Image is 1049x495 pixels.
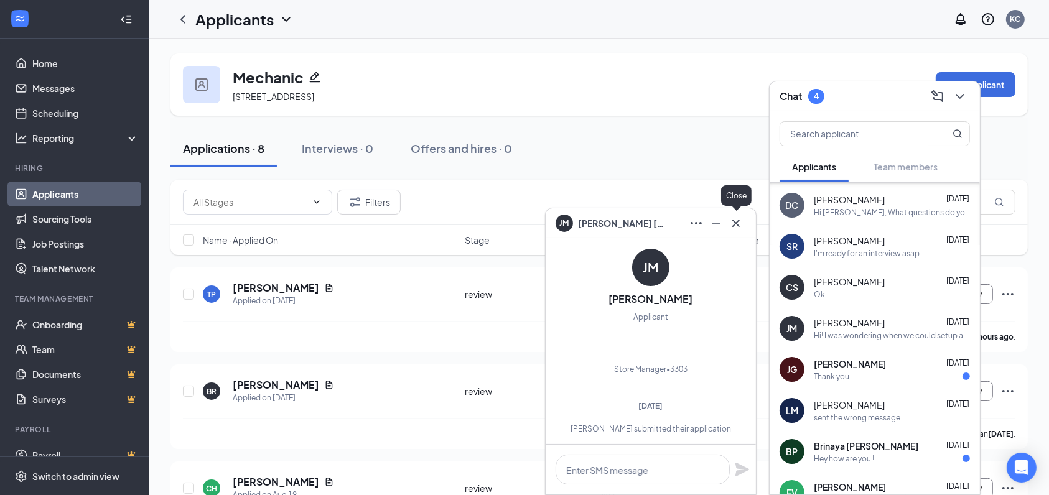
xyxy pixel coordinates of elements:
h3: Mechanic [233,67,304,88]
span: [DATE] [946,440,969,450]
button: Filter Filters [337,190,401,215]
div: Interviews · 0 [302,141,373,156]
a: Applicants [32,182,139,206]
a: DocumentsCrown [32,362,139,387]
div: Switch to admin view [32,470,119,483]
b: [DATE] [988,429,1014,438]
div: Applications · 8 [183,141,264,156]
div: JM [643,259,659,276]
div: review [465,385,592,397]
div: Hey how are you ! [814,453,874,464]
svg: Document [324,283,334,293]
div: CS [786,281,798,294]
span: [PERSON_NAME] [814,275,885,288]
div: Ok [814,289,825,300]
svg: Plane [735,462,750,477]
button: ChevronDown [950,86,970,106]
a: SurveysCrown [32,387,139,412]
a: OnboardingCrown [32,312,139,337]
div: sent the wrong message [814,412,900,423]
b: 20 hours ago [968,332,1014,341]
svg: WorkstreamLogo [14,12,26,25]
div: Hi [PERSON_NAME], What questions do you have about the position? I'll answer whatever I can. [814,207,970,218]
div: Thank you [814,371,849,382]
button: Minimize [706,213,726,233]
input: All Stages [193,195,307,209]
svg: Analysis [15,132,27,144]
div: [PERSON_NAME] submitted their application [556,423,745,434]
button: Ellipses [686,213,706,233]
button: Cross [726,213,746,233]
span: [PERSON_NAME] [814,358,886,370]
h5: [PERSON_NAME] [233,281,319,295]
span: [DATE] [946,235,969,244]
span: [DATE] [946,358,969,368]
a: PayrollCrown [32,443,139,468]
span: [PERSON_NAME] [814,481,886,493]
span: [DATE] [946,481,969,491]
div: review [465,482,592,494]
a: Messages [32,76,139,101]
div: Open Intercom Messenger [1007,453,1037,483]
svg: Ellipses [1000,287,1015,302]
div: Store Manager • 3303 [614,363,688,376]
h3: Chat [780,90,802,103]
a: Sourcing Tools [32,206,139,231]
div: SR [786,240,798,252]
div: Payroll [15,424,136,435]
svg: ChevronDown [953,89,967,104]
div: Applied on [DATE] [233,295,334,307]
span: Name · Applied On [203,234,278,246]
div: LM [786,404,798,417]
svg: Ellipses [689,216,704,231]
span: [DATE] [946,276,969,285]
div: Offers and hires · 0 [411,141,512,156]
a: Home [32,51,139,76]
div: I'm ready for an interview asap [814,248,920,259]
svg: ChevronDown [312,197,322,207]
svg: ComposeMessage [930,89,945,104]
svg: Ellipses [1000,384,1015,399]
svg: ChevronLeft [175,12,190,27]
span: [PERSON_NAME] [814,234,885,247]
span: Stage [465,234,490,246]
button: ComposeMessage [928,86,948,106]
span: [DATE] [946,194,969,203]
svg: Settings [15,470,27,483]
h5: [PERSON_NAME] [233,475,319,489]
button: Add Applicant [936,72,1015,97]
img: user icon [195,78,208,91]
span: [PERSON_NAME] [814,317,885,329]
h1: Applicants [195,9,274,30]
h5: [PERSON_NAME] [233,378,319,392]
input: Search applicant [780,122,928,146]
span: [PERSON_NAME] [814,193,885,206]
span: [PERSON_NAME] [GEOGRAPHIC_DATA] [578,216,665,230]
h3: [PERSON_NAME] [609,292,693,306]
a: Talent Network [32,256,139,281]
svg: Minimize [709,216,724,231]
div: CH [206,483,217,494]
svg: ChevronDown [279,12,294,27]
div: BR [207,386,217,397]
div: Close [721,185,752,206]
svg: QuestionInfo [981,12,995,27]
svg: MagnifyingGlass [994,197,1004,207]
span: [DATE] [946,317,969,326]
span: Applicants [792,161,836,172]
svg: MagnifyingGlass [953,129,963,139]
span: Team members [874,161,938,172]
div: Hiring [15,163,136,173]
div: JG [787,363,797,376]
svg: Filter [348,195,363,210]
div: DC [786,199,799,211]
div: Hi! I was wondering when we could setup a in person or otp interview? [814,330,970,341]
div: 4 [814,91,819,101]
svg: Cross [729,216,744,231]
svg: Notifications [953,12,968,27]
div: Applied on [DATE] [233,392,334,404]
span: [DATE] [946,399,969,409]
span: Brinaya [PERSON_NAME] [814,440,918,452]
